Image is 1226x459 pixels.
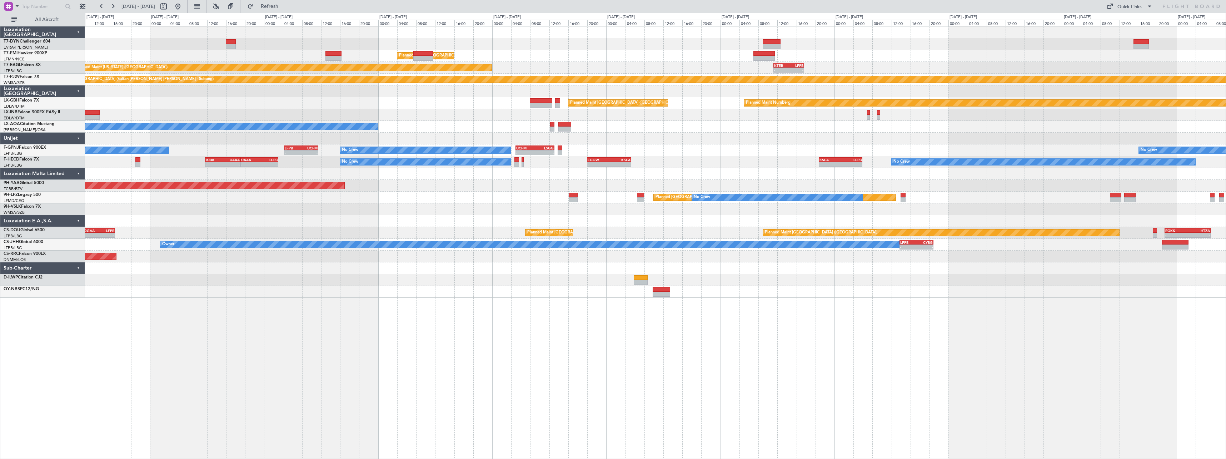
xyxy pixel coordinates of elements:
div: UAAA [241,158,259,162]
div: [DATE] - [DATE] [151,14,179,20]
a: CS-JHHGlobal 6000 [4,240,43,244]
div: [DATE] - [DATE] [607,14,635,20]
div: LFPB [259,158,278,162]
div: 16:00 [112,20,131,26]
div: 12:00 [663,20,682,26]
div: 00:00 [1177,20,1196,26]
div: - [900,245,916,249]
div: [DATE] - [DATE] [1178,14,1205,20]
span: F-GPNJ [4,145,19,150]
div: 00:00 [150,20,169,26]
a: LFPB/LBG [4,163,22,168]
div: KTEB [774,63,789,68]
div: - [916,245,932,249]
div: - [789,68,803,72]
a: T7-DYNChallenger 604 [4,39,50,44]
div: - [99,233,114,237]
div: 08:00 [644,20,663,26]
span: All Aircraft [19,17,75,22]
div: 00:00 [834,20,853,26]
div: LFPB [900,240,916,245]
div: Planned Maint [GEOGRAPHIC_DATA] ([GEOGRAPHIC_DATA]) [527,227,640,238]
div: DGAA [84,228,99,233]
div: - [285,150,301,155]
div: 20:00 [245,20,264,26]
a: LX-AOACitation Mustang [4,122,55,126]
div: UCFM [516,146,535,150]
span: CS-DOU [4,228,20,232]
div: 04:00 [511,20,530,26]
div: LFPB [285,146,301,150]
div: Planned Maint [GEOGRAPHIC_DATA] [399,50,467,61]
div: [DATE] - [DATE] [836,14,863,20]
div: 12:00 [93,20,112,26]
div: UCFM [301,146,318,150]
a: EDLW/DTM [4,115,25,121]
div: 04:00 [169,20,188,26]
span: Refresh [255,4,285,9]
div: 08:00 [416,20,435,26]
div: 04:00 [968,20,987,26]
div: 04:00 [283,20,302,26]
div: 20:00 [701,20,720,26]
div: 00:00 [264,20,283,26]
div: CYBG [916,240,932,245]
div: 04:00 [626,20,644,26]
div: 04:00 [1082,20,1101,26]
div: 08:00 [987,20,1006,26]
div: Planned Maint [GEOGRAPHIC_DATA] (Sultan [PERSON_NAME] [PERSON_NAME] - Subang) [47,74,214,85]
div: No Crew [893,157,910,167]
a: WMSA/SZB [4,80,25,85]
div: 16:00 [911,20,930,26]
div: [DATE] - [DATE] [950,14,977,20]
div: 16:00 [568,20,587,26]
div: 08:00 [758,20,777,26]
div: 12:00 [1006,20,1025,26]
div: Planned Maint [GEOGRAPHIC_DATA] ([GEOGRAPHIC_DATA]) [765,227,877,238]
div: [DATE] - [DATE] [265,14,293,20]
a: CS-DOUGlobal 6500 [4,228,45,232]
div: No Crew [694,192,710,203]
a: F-GPNJFalcon 900EX [4,145,46,150]
div: [DATE] - [DATE] [86,14,114,20]
div: 04:00 [739,20,758,26]
div: 20:00 [1043,20,1062,26]
span: 9H-LPZ [4,193,18,197]
div: - [819,162,841,167]
div: 20:00 [131,20,150,26]
span: T7-EMI [4,51,18,55]
span: 9H-VSLK [4,204,21,209]
div: 08:00 [188,20,207,26]
a: EVRA/[PERSON_NAME] [4,45,48,50]
div: LFPB [789,63,803,68]
div: 20:00 [930,20,948,26]
div: 12:00 [207,20,226,26]
span: LX-GBH [4,98,19,103]
div: No Crew [1141,145,1157,156]
div: 04:00 [1196,20,1215,26]
div: 12:00 [777,20,796,26]
a: F-HECDFalcon 7X [4,157,39,162]
div: - [609,162,631,167]
span: LX-INB [4,110,18,114]
a: LX-INBFalcon 900EX EASy II [4,110,60,114]
div: Quick Links [1117,4,1142,11]
a: LFMD/CEQ [4,198,24,203]
div: 16:00 [340,20,359,26]
div: 04:00 [853,20,872,26]
span: T7-PJ29 [4,75,20,79]
a: LFPB/LBG [4,68,22,74]
span: OY-NBS [4,287,20,291]
a: LFPB/LBG [4,245,22,251]
div: 00:00 [378,20,397,26]
div: RJBB [206,158,223,162]
div: 08:00 [302,20,321,26]
div: 00:00 [948,20,967,26]
div: - [1187,233,1210,237]
div: - [1165,233,1188,237]
div: UAAA [223,158,240,162]
div: - [516,150,535,155]
span: T7-DYN [4,39,20,44]
div: - [259,162,278,167]
a: 9H-YAAGlobal 5000 [4,181,44,185]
